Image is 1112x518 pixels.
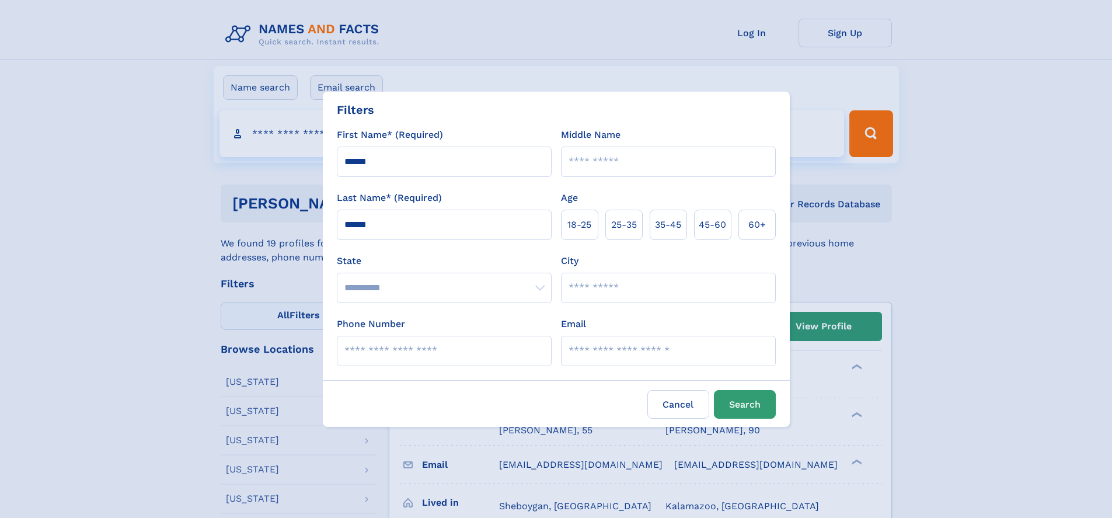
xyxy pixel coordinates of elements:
span: 45‑60 [699,218,726,232]
span: 25‑35 [611,218,637,232]
label: State [337,254,552,268]
label: Last Name* (Required) [337,191,442,205]
button: Search [714,390,776,419]
span: 60+ [748,218,766,232]
label: Cancel [647,390,709,419]
span: 18‑25 [567,218,591,232]
label: First Name* (Required) [337,128,443,142]
label: Email [561,317,586,331]
label: Phone Number [337,317,405,331]
label: City [561,254,578,268]
div: Filters [337,101,374,119]
span: 35‑45 [655,218,681,232]
label: Middle Name [561,128,621,142]
label: Age [561,191,578,205]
